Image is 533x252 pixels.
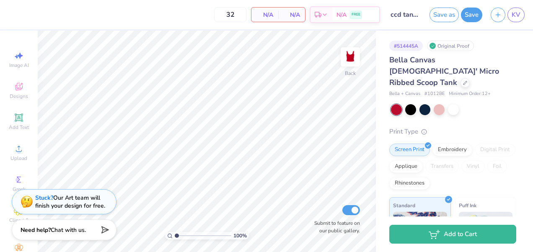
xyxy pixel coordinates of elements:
[389,160,423,173] div: Applique
[432,144,472,156] div: Embroidery
[51,226,86,234] span: Chat with us.
[389,41,423,51] div: # 514445A
[430,8,459,22] button: Save as
[9,124,29,131] span: Add Text
[424,90,445,98] span: # 1012BE
[425,160,459,173] div: Transfers
[461,8,482,22] button: Save
[233,232,247,239] span: 100 %
[336,10,347,19] span: N/A
[389,127,516,136] div: Print Type
[461,160,485,173] div: Vinyl
[214,7,247,22] input: – –
[449,90,491,98] span: Minimum Order: 12 +
[21,226,51,234] strong: Need help?
[283,10,300,19] span: N/A
[9,62,29,69] span: Image AI
[459,201,476,210] span: Puff Ink
[475,144,515,156] div: Digital Print
[13,186,26,193] span: Greek
[384,6,425,23] input: Untitled Design
[352,12,360,18] span: FREE
[342,49,359,65] img: Back
[389,55,499,87] span: Bella Canvas [DEMOGRAPHIC_DATA]' Micro Ribbed Scoop Tank
[310,219,360,234] label: Submit to feature on our public gallery.
[35,194,53,202] strong: Stuck?
[35,194,105,210] div: Our Art team will finish your design for free.
[393,201,415,210] span: Standard
[389,144,430,156] div: Screen Print
[389,177,430,190] div: Rhinestones
[487,160,507,173] div: Foil
[10,155,27,162] span: Upload
[389,225,516,244] button: Add to Cart
[256,10,273,19] span: N/A
[507,8,525,22] a: KV
[512,10,520,20] span: KV
[10,93,28,100] span: Designs
[4,217,34,230] span: Clipart & logos
[427,41,474,51] div: Original Proof
[389,90,420,98] span: Bella + Canvas
[345,69,356,77] div: Back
